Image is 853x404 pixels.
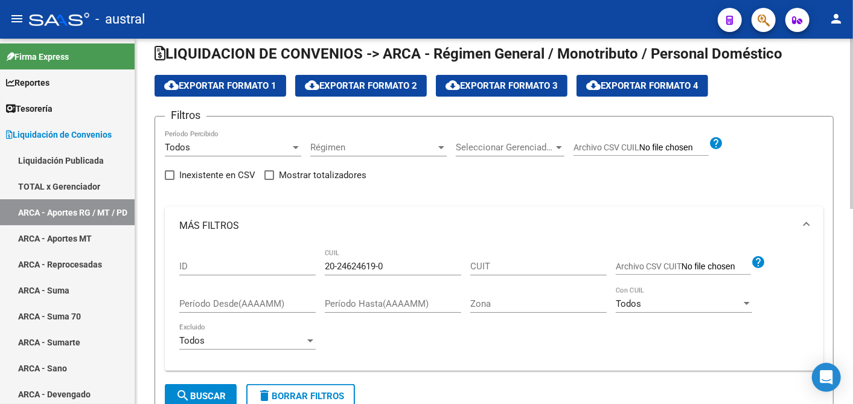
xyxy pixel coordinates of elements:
[6,102,53,115] span: Tesorería
[165,207,823,245] mat-expansion-panel-header: MÁS FILTROS
[812,363,841,392] div: Open Intercom Messenger
[155,75,286,97] button: Exportar Formato 1
[179,168,255,182] span: Inexistente en CSV
[586,80,698,91] span: Exportar Formato 4
[577,75,708,97] button: Exportar Formato 4
[446,80,558,91] span: Exportar Formato 3
[310,142,436,153] span: Régimen
[10,11,24,26] mat-icon: menu
[682,261,751,272] input: Archivo CSV CUIT
[586,78,601,92] mat-icon: cloud_download
[305,80,417,91] span: Exportar Formato 2
[436,75,567,97] button: Exportar Formato 3
[639,143,709,153] input: Archivo CSV CUIL
[6,50,69,63] span: Firma Express
[179,335,205,346] span: Todos
[6,76,50,89] span: Reportes
[573,143,639,152] span: Archivo CSV CUIL
[456,142,554,153] span: Seleccionar Gerenciador
[446,78,460,92] mat-icon: cloud_download
[6,128,112,141] span: Liquidación de Convenios
[179,219,794,232] mat-panel-title: MÁS FILTROS
[295,75,427,97] button: Exportar Formato 2
[616,261,682,271] span: Archivo CSV CUIT
[95,6,145,33] span: - austral
[165,142,190,153] span: Todos
[164,80,276,91] span: Exportar Formato 1
[176,391,226,402] span: Buscar
[616,298,641,309] span: Todos
[164,78,179,92] mat-icon: cloud_download
[155,45,782,62] span: LIQUIDACION DE CONVENIOS -> ARCA - Régimen General / Monotributo / Personal Doméstico
[165,107,206,124] h3: Filtros
[279,168,366,182] span: Mostrar totalizadores
[257,391,344,402] span: Borrar Filtros
[165,245,823,371] div: MÁS FILTROS
[176,388,190,403] mat-icon: search
[829,11,843,26] mat-icon: person
[709,136,723,150] mat-icon: help
[751,255,765,269] mat-icon: help
[257,388,272,403] mat-icon: delete
[305,78,319,92] mat-icon: cloud_download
